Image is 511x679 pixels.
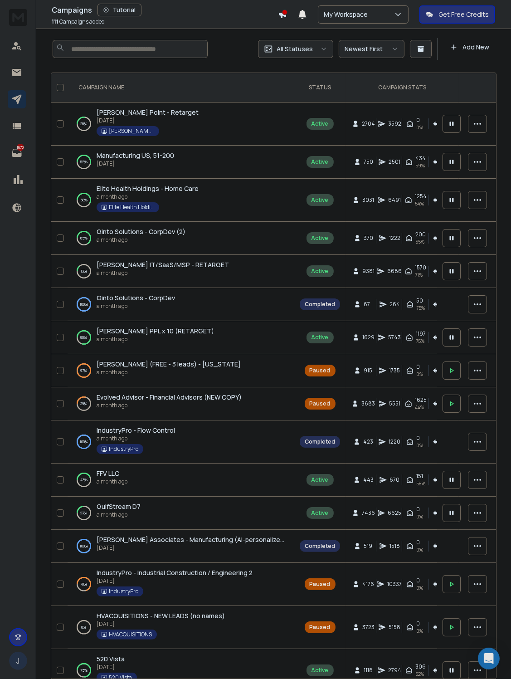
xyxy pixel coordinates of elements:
span: HVACQUISITIONS - NEW LEADS (no names) [97,611,225,620]
span: 1254 [415,193,427,200]
span: 67 [364,301,373,308]
td: 0%HVACQUISITIONS - NEW LEADS (no names)[DATE]HVACQUISITIONS [68,606,294,649]
p: Get Free Credits [438,10,489,19]
span: 200 [415,231,426,238]
span: 6625 [388,509,401,517]
p: a month ago [97,303,175,310]
span: 1518 [389,542,400,550]
span: 3592 [388,120,401,127]
span: 443 [363,476,374,484]
span: 0 [416,506,420,513]
span: 5743 [388,334,401,341]
span: 54 % [415,200,424,207]
p: My Workspace [324,10,371,19]
p: 97 % [81,366,88,375]
span: 2704 [362,120,375,127]
span: 0 [416,117,420,124]
a: IndustryPro - Flow Control [97,426,175,435]
span: 0 [416,620,420,627]
span: 1197 [416,330,426,337]
p: a month ago [97,336,214,343]
p: 1670 [17,144,24,151]
span: J [9,652,27,670]
p: a month ago [97,478,127,485]
span: 306 [415,663,426,670]
span: 2794 [388,667,401,674]
p: 65 % [80,234,88,243]
a: IndustryPro - Industrial Construction / Engineering 2 [97,568,253,577]
span: 0% [416,546,423,553]
p: HVACQUISITIONS [109,631,152,638]
span: 5158 [389,624,400,631]
a: [PERSON_NAME] (FREE - 3 leads) - [US_STATE] [97,360,241,369]
span: 44 % [415,404,424,411]
span: 58 % [416,480,425,487]
span: 6491 [388,196,401,204]
span: 10337 [387,581,402,588]
div: Open Intercom Messenger [478,648,500,669]
span: 3031 [362,196,374,204]
span: 1222 [389,234,400,242]
td: 100%[PERSON_NAME] Associates - Manufacturing (AI-personalized) - No names[DATE] [68,530,294,563]
span: 0% [416,371,423,378]
span: 7436 [362,509,375,517]
td: 23%GulfStream D7a month ago [68,497,294,530]
p: [PERSON_NAME] Point [109,127,154,135]
span: 670 [389,476,399,484]
span: 750 [364,158,373,166]
th: CAMPAIGN STATS [346,73,459,103]
span: 0 [416,363,420,371]
a: Elite Health Holdings - Home Care [97,184,199,193]
td: 100%Ginto Solutions - CorpDeva month ago [68,288,294,321]
span: 0% [416,124,423,131]
p: 55 % [80,157,88,166]
p: a month ago [97,369,241,376]
p: [DATE] [97,664,137,671]
span: 915 [364,367,373,374]
span: 1625 [415,396,427,404]
p: 100 % [80,542,88,551]
p: IndustryPro [109,445,138,453]
span: 4176 [362,581,374,588]
div: Campaigns [52,4,278,16]
span: IndustryPro - Flow Control [97,426,175,435]
span: 50 [416,297,423,304]
a: [PERSON_NAME] Associates - Manufacturing (AI-personalized) - No names [97,535,285,544]
p: All Statuses [277,44,313,54]
p: [DATE] [97,160,174,167]
span: 0% [416,627,423,635]
div: Active [311,158,329,166]
p: IndustryPro [109,588,138,595]
button: Add New [443,38,496,56]
p: 75 % [80,666,88,675]
p: a month ago [97,511,141,518]
p: 29 % [81,399,88,408]
span: 5551 [389,400,400,407]
p: 70 % [81,580,88,589]
a: Ginto Solutions - CorpDev [97,293,175,303]
span: [PERSON_NAME] (FREE - 3 leads) - [US_STATE] [97,360,241,368]
span: 1118 [364,667,373,674]
span: 3723 [362,624,375,631]
span: 0% [416,584,423,591]
span: 75 % [416,304,425,312]
p: Elite Health Holdings [109,204,154,211]
div: Paused [310,367,331,374]
div: Paused [310,624,331,631]
p: 100 % [80,300,88,309]
a: GulfStream D7 [97,502,141,511]
span: 75 % [416,337,424,345]
span: 1220 [389,438,400,445]
span: 1629 [362,334,375,341]
span: 0% [416,513,423,520]
a: [PERSON_NAME] IT/SaaS/MSP - RETARGET [97,260,229,269]
span: 0% [416,442,423,449]
p: a month ago [97,236,185,244]
span: 2501 [389,158,400,166]
td: 80%[PERSON_NAME] PPL x 10 (RETARGET)a month ago [68,321,294,354]
div: Active [311,196,329,204]
span: [PERSON_NAME] Associates - Manufacturing (AI-personalized) - No names [97,535,322,544]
